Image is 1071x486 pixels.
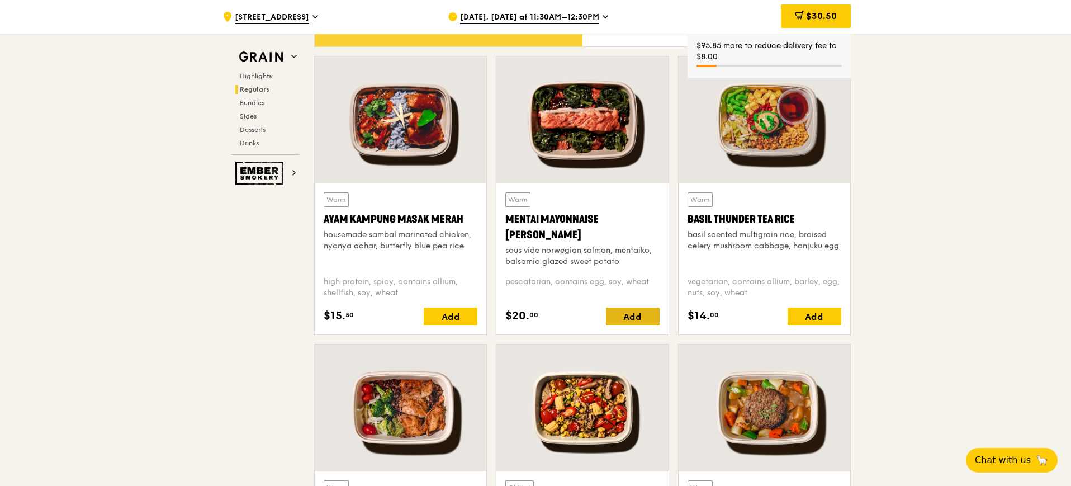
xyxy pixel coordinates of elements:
[505,245,659,267] div: sous vide norwegian salmon, mentaiko, balsamic glazed sweet potato
[235,47,287,67] img: Grain web logo
[235,162,287,185] img: Ember Smokery web logo
[529,310,538,319] span: 00
[788,308,841,325] div: Add
[710,310,719,319] span: 00
[1035,454,1049,467] span: 🦙
[240,99,264,107] span: Bundles
[424,308,477,325] div: Add
[505,276,659,299] div: pescatarian, contains egg, soy, wheat
[696,40,842,63] div: $95.85 more to reduce delivery fee to $8.00
[505,211,659,243] div: Mentai Mayonnaise [PERSON_NAME]
[688,211,841,227] div: Basil Thunder Tea Rice
[324,211,477,227] div: Ayam Kampung Masak Merah
[505,192,530,207] div: Warm
[324,229,477,252] div: housemade sambal marinated chicken, nyonya achar, butterfly blue pea rice
[806,11,837,21] span: $30.50
[460,12,599,24] span: [DATE], [DATE] at 11:30AM–12:30PM
[688,308,710,324] span: $14.
[606,308,660,325] div: Add
[240,126,266,134] span: Desserts
[966,448,1058,473] button: Chat with us🦙
[345,310,354,319] span: 50
[235,12,309,24] span: [STREET_ADDRESS]
[688,229,841,252] div: basil scented multigrain rice, braised celery mushroom cabbage, hanjuku egg
[240,139,259,147] span: Drinks
[240,72,272,80] span: Highlights
[688,276,841,299] div: vegetarian, contains allium, barley, egg, nuts, soy, wheat
[240,86,269,93] span: Regulars
[240,112,257,120] span: Sides
[324,276,477,299] div: high protein, spicy, contains allium, shellfish, soy, wheat
[975,454,1031,467] span: Chat with us
[324,192,349,207] div: Warm
[688,192,713,207] div: Warm
[505,308,529,324] span: $20.
[324,308,345,324] span: $15.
